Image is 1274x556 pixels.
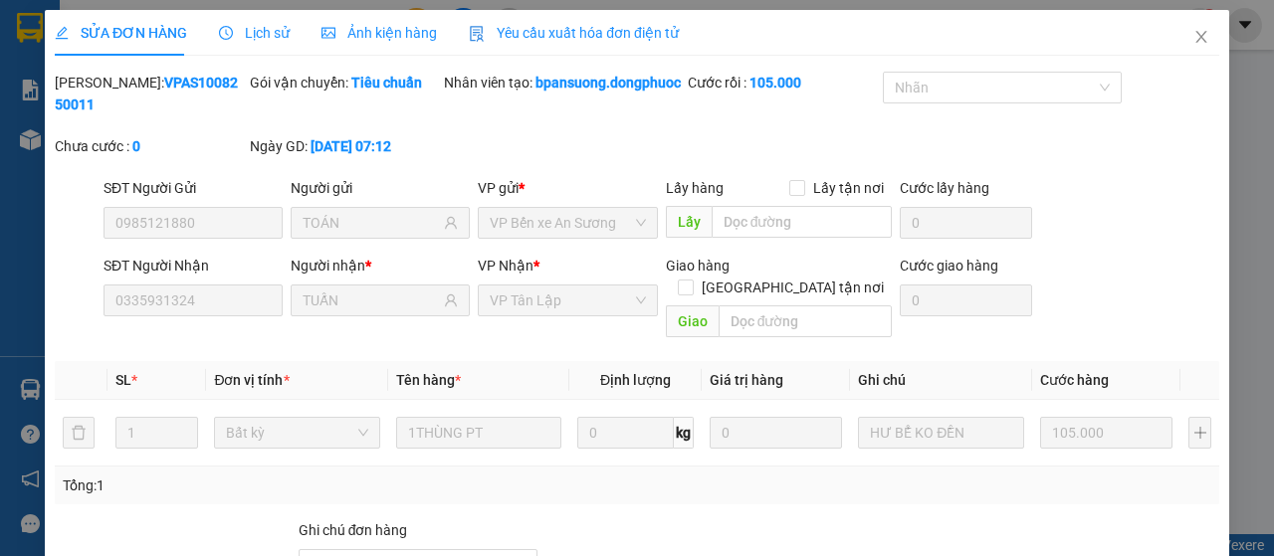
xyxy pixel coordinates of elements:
b: Tiêu chuẩn [351,75,422,91]
span: picture [321,26,335,40]
div: Nhân viên tạo: [444,72,684,93]
input: Tên người gửi [303,212,440,234]
button: Close [1173,10,1229,66]
input: Dọc đường [718,305,891,337]
label: Cước giao hàng [900,258,998,274]
span: SỬA ĐƠN HÀNG [55,25,187,41]
span: Ảnh kiện hàng [321,25,437,41]
th: Ghi chú [850,361,1031,400]
span: Giao [665,305,718,337]
span: edit [55,26,69,40]
span: Lịch sử [219,25,290,41]
input: Tên người nhận [303,289,440,311]
span: clock-circle [219,26,233,40]
span: Bất kỳ [226,418,367,448]
b: [DATE] 07:12 [311,138,391,154]
span: VP Tân Lập [490,285,645,315]
input: Cước giao hàng [900,284,1032,316]
span: VP Nhận [478,258,533,274]
input: VD: Bàn, Ghế [396,417,561,449]
span: Tên hàng [396,372,461,388]
div: Ngày GD: [250,135,441,157]
div: Người nhận [291,255,470,277]
div: Gói vận chuyển: [250,72,441,93]
span: user [444,293,458,307]
span: Giao hàng [665,258,729,274]
button: delete [63,417,95,449]
div: Chưa cước : [55,135,246,157]
span: Cước hàng [1039,372,1108,388]
div: SĐT Người Gửi [104,177,283,199]
span: Giá trị hàng [710,372,783,388]
div: SĐT Người Nhận [104,255,283,277]
input: Dọc đường [711,206,891,238]
button: plus [1188,417,1211,449]
span: Lấy tận nơi [805,177,892,199]
span: [GEOGRAPHIC_DATA] tận nơi [694,277,892,298]
label: Cước lấy hàng [900,180,989,196]
span: Đơn vị tính [214,372,289,388]
input: 0 [710,417,842,449]
div: Cước rồi : [688,72,879,93]
div: [PERSON_NAME]: [55,72,246,115]
input: Ghi Chú [858,417,1023,449]
b: 105.000 [749,75,801,91]
span: user [444,216,458,230]
span: VP Bến xe An Sương [490,208,645,238]
b: VPAS1008250011 [55,75,238,112]
input: 0 [1039,417,1172,449]
label: Ghi chú đơn hàng [298,522,407,538]
span: Lấy [665,206,711,238]
b: 0 [132,138,140,154]
div: Tổng: 1 [63,474,494,496]
span: SL [115,372,131,388]
span: close [1193,29,1209,45]
span: Lấy hàng [665,180,723,196]
div: VP gửi [478,177,657,199]
div: Người gửi [291,177,470,199]
span: kg [674,417,694,449]
span: Định lượng [600,372,671,388]
input: Cước lấy hàng [900,207,1032,239]
img: icon [469,26,485,42]
span: Yêu cầu xuất hóa đơn điện tử [469,25,679,41]
b: bpansuong.dongphuoc [535,75,681,91]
